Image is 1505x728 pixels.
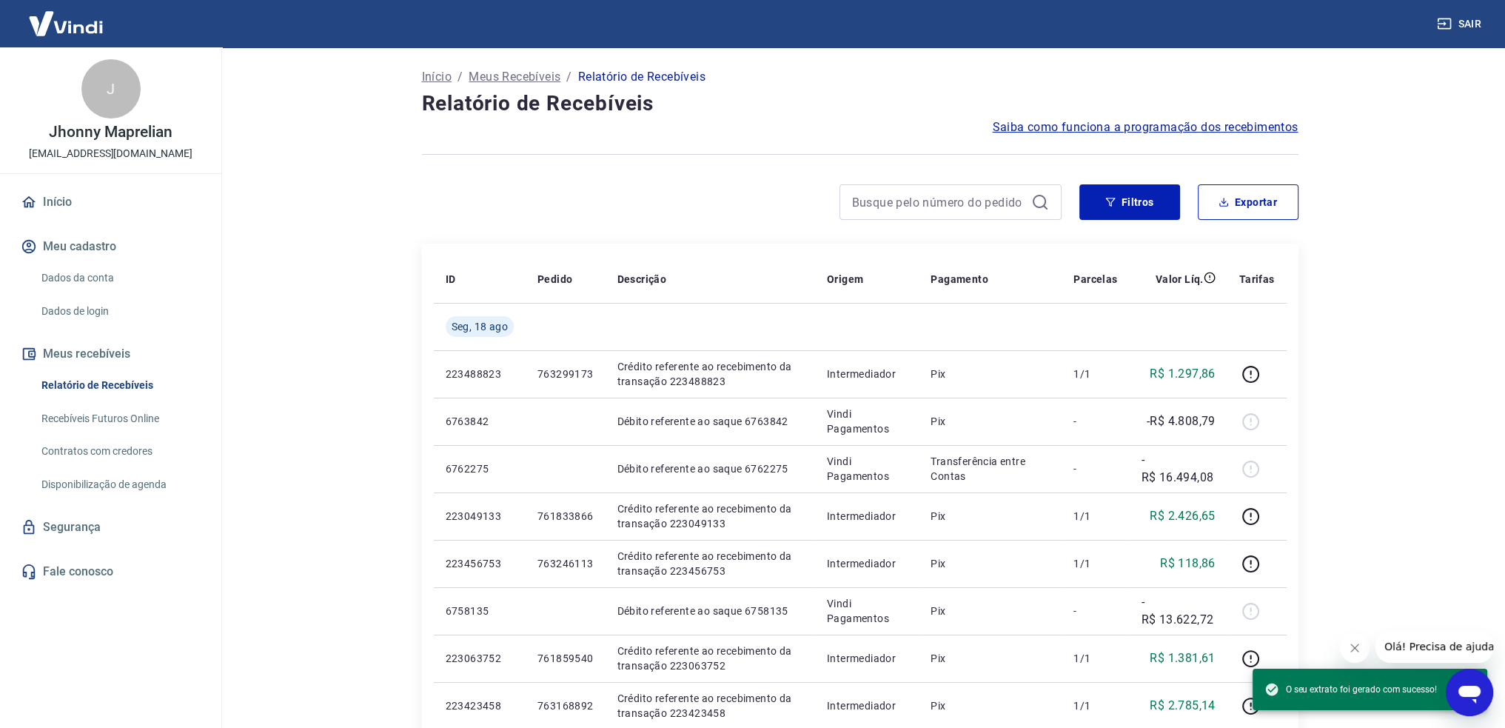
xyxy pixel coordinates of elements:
[827,454,907,484] p: Vindi Pagamentos
[446,556,514,571] p: 223456753
[1264,682,1437,697] span: O seu extrato foi gerado com sucesso!
[1073,556,1117,571] p: 1/1
[446,604,514,618] p: 6758135
[617,604,803,618] p: Débito referente ao saque 6758135
[537,651,594,666] p: 761859540
[18,186,204,218] a: Início
[452,319,508,334] span: Seg, 18 ago
[566,68,572,86] p: /
[1073,461,1117,476] p: -
[617,414,803,429] p: Débito referente ao saque 6763842
[1239,272,1275,287] p: Tarifas
[852,191,1025,213] input: Busque pelo número do pedido
[1156,272,1204,287] p: Valor Líq.
[36,263,204,293] a: Dados da conta
[18,230,204,263] button: Meu cadastro
[827,509,907,524] p: Intermediador
[1150,697,1215,715] p: R$ 2.785,14
[446,651,514,666] p: 223063752
[1446,669,1493,716] iframe: Botão para abrir a janela de mensagens
[827,556,907,571] p: Intermediador
[1434,10,1487,38] button: Sair
[29,146,192,161] p: [EMAIL_ADDRESS][DOMAIN_NAME]
[931,698,1050,713] p: Pix
[827,596,907,626] p: Vindi Pagamentos
[1073,651,1117,666] p: 1/1
[1141,451,1215,487] p: -R$ 16.494,08
[578,68,705,86] p: Relatório de Recebíveis
[537,367,594,381] p: 763299173
[931,454,1050,484] p: Transferência entre Contas
[993,118,1298,136] a: Saiba como funciona a programação dos recebimentos
[1073,604,1117,618] p: -
[18,338,204,370] button: Meus recebíveis
[446,698,514,713] p: 223423458
[1141,593,1215,629] p: -R$ 13.622,72
[457,68,463,86] p: /
[1375,630,1493,663] iframe: Mensagem da empresa
[1147,413,1216,430] p: -R$ 4.808,79
[617,272,667,287] p: Descrição
[827,367,907,381] p: Intermediador
[49,124,172,140] p: Jhonny Maprelian
[1073,414,1117,429] p: -
[931,367,1050,381] p: Pix
[931,604,1050,618] p: Pix
[827,272,863,287] p: Origem
[1150,649,1215,667] p: R$ 1.381,61
[36,296,204,327] a: Dados de login
[9,10,124,22] span: Olá! Precisa de ajuda?
[931,509,1050,524] p: Pix
[617,359,803,389] p: Crédito referente ao recebimento da transação 223488823
[1073,272,1117,287] p: Parcelas
[827,698,907,713] p: Intermediador
[617,501,803,531] p: Crédito referente ao recebimento da transação 223049133
[446,509,514,524] p: 223049133
[931,272,988,287] p: Pagamento
[617,461,803,476] p: Débito referente ao saque 6762275
[36,404,204,434] a: Recebíveis Futuros Online
[18,511,204,544] a: Segurança
[1073,367,1117,381] p: 1/1
[446,272,456,287] p: ID
[931,651,1050,666] p: Pix
[1160,555,1216,572] p: R$ 118,86
[1073,509,1117,524] p: 1/1
[1079,184,1180,220] button: Filtros
[1150,507,1215,525] p: R$ 2.426,65
[537,556,594,571] p: 763246113
[1150,365,1215,383] p: R$ 1.297,86
[537,272,572,287] p: Pedido
[446,414,514,429] p: 6763842
[446,461,514,476] p: 6762275
[617,549,803,578] p: Crédito referente ao recebimento da transação 223456753
[617,691,803,721] p: Crédito referente ao recebimento da transação 223423458
[81,59,141,118] div: J
[446,367,514,381] p: 223488823
[36,436,204,467] a: Contratos com credores
[422,68,452,86] a: Início
[422,89,1298,118] h4: Relatório de Recebíveis
[1198,184,1298,220] button: Exportar
[537,698,594,713] p: 763168892
[36,470,204,500] a: Disponibilização de agenda
[827,407,907,436] p: Vindi Pagamentos
[469,68,560,86] a: Meus Recebíveis
[931,556,1050,571] p: Pix
[1340,633,1370,663] iframe: Fechar mensagem
[36,370,204,401] a: Relatório de Recebíveis
[931,414,1050,429] p: Pix
[18,1,114,46] img: Vindi
[617,644,803,673] p: Crédito referente ao recebimento da transação 223063752
[18,555,204,588] a: Fale conosco
[1073,698,1117,713] p: 1/1
[827,651,907,666] p: Intermediador
[537,509,594,524] p: 761833866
